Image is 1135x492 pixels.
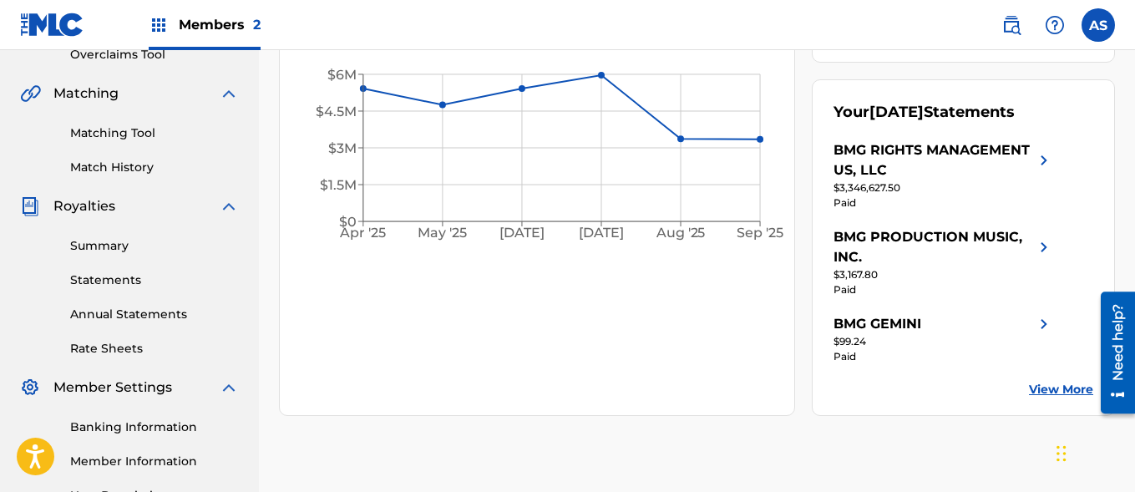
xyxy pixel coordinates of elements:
[580,226,625,241] tspan: [DATE]
[149,15,169,35] img: Top Rightsholders
[70,237,239,255] a: Summary
[834,180,1054,195] div: $3,346,627.50
[70,306,239,323] a: Annual Statements
[70,46,239,63] a: Overclaims Tool
[219,84,239,104] img: expand
[869,103,924,121] span: [DATE]
[834,140,1034,180] div: BMG RIGHTS MANAGEMENT US, LLC
[53,84,119,104] span: Matching
[1051,412,1135,492] iframe: Chat Widget
[1034,227,1054,267] img: right chevron icon
[339,214,357,230] tspan: $0
[1034,140,1054,180] img: right chevron icon
[834,227,1034,267] div: BMG PRODUCTION MUSIC, INC.
[834,267,1054,282] div: $3,167.80
[834,140,1054,210] a: BMG RIGHTS MANAGEMENT US, LLCright chevron icon$3,346,627.50Paid
[499,226,545,241] tspan: [DATE]
[253,17,261,33] span: 2
[70,159,239,176] a: Match History
[834,227,1054,297] a: BMG PRODUCTION MUSIC, INC.right chevron icon$3,167.80Paid
[327,67,357,83] tspan: $6M
[656,226,706,241] tspan: Aug '25
[834,314,1054,364] a: BMG GEMINIright chevron icon$99.24Paid
[834,314,921,334] div: BMG GEMINI
[1001,15,1021,35] img: search
[834,195,1054,210] div: Paid
[1045,15,1065,35] img: help
[737,226,784,241] tspan: Sep '25
[70,453,239,470] a: Member Information
[1056,429,1067,479] div: Drag
[219,378,239,398] img: expand
[320,177,357,193] tspan: $1.5M
[834,101,1015,124] div: Your Statements
[834,282,1054,297] div: Paid
[834,349,1054,364] div: Paid
[1038,8,1072,42] div: Help
[179,15,261,34] span: Members
[20,378,40,398] img: Member Settings
[1029,381,1093,398] a: View More
[53,196,115,216] span: Royalties
[219,196,239,216] img: expand
[834,334,1054,349] div: $99.24
[70,418,239,436] a: Banking Information
[328,140,357,156] tspan: $3M
[1034,314,1054,334] img: right chevron icon
[1088,286,1135,420] iframe: Resource Center
[70,340,239,358] a: Rate Sheets
[316,104,357,119] tspan: $4.5M
[20,196,40,216] img: Royalties
[340,226,387,241] tspan: Apr '25
[53,378,172,398] span: Member Settings
[20,13,84,37] img: MLC Logo
[20,84,41,104] img: Matching
[995,8,1028,42] a: Public Search
[70,271,239,289] a: Statements
[418,226,468,241] tspan: May '25
[1082,8,1115,42] div: User Menu
[70,124,239,142] a: Matching Tool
